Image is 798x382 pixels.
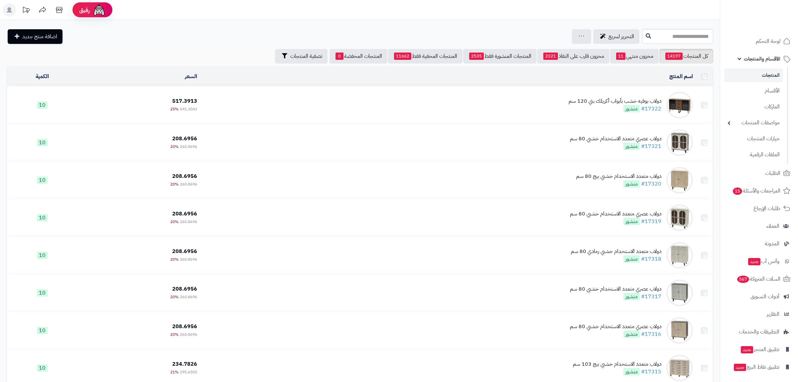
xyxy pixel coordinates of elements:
[616,53,625,60] span: 11
[570,323,661,330] div: دولاب عصري متعدد الاستخدام خشبي 80 سم
[747,257,779,266] span: وآتس آب
[669,72,693,80] a: اسم المنتج
[724,324,794,340] a: التطبيقات والخدمات
[741,346,753,353] span: جديد
[724,218,794,234] a: العملاء
[666,280,693,306] img: دولاب عصري متعدد الاستخدام خشبي 80 سم
[537,49,609,64] a: مخزون قارب على النفاذ2021
[170,256,179,262] span: 20%
[724,200,794,216] a: طلبات الإرجاع
[170,219,179,225] span: 20%
[732,186,780,195] span: المراجعات والأسئلة
[666,129,693,156] img: دولاب عصري متعدد الاستخدام خشبي 80 سم
[766,221,779,231] span: العملاء
[724,359,794,375] a: تطبيق نقاط البيعجديد
[92,3,106,17] img: ai-face.png
[737,275,749,283] span: 567
[740,345,779,354] span: تطبيق المتجر
[724,116,783,130] a: مواصفات المنتجات
[765,169,780,178] span: الطلبات
[641,330,661,338] a: #17316
[170,331,179,337] span: 20%
[756,37,780,46] span: لوحة التحكم
[37,289,48,297] span: 10
[180,369,197,375] span: 295.6500
[37,364,48,372] span: 10
[753,204,780,213] span: طلبات الإرجاع
[172,97,197,105] span: 517.3913
[573,360,661,368] div: دولاب متعدد الاستخدام خشبي بيج 103 سم
[576,173,661,180] div: دولاب متعدد الاستخدام خشبي بيج 80 سم
[724,183,794,199] a: المراجعات والأسئلة15
[37,139,48,146] span: 10
[724,289,794,305] a: أدوات التسويق
[570,285,661,293] div: دولاب عصري متعدد الاستخدام خشبي 80 سم
[724,165,794,181] a: الطلبات
[36,72,49,80] a: الكمية
[180,144,197,150] span: 260.8696
[8,29,63,44] a: اضافة منتج جديد
[172,285,197,293] span: 208.6956
[765,239,779,248] span: المدونة
[608,33,634,41] span: التحرير لسريع
[666,92,693,118] img: دولاب بوفيه خشب بأبواب أكريلك بني 120 سم
[170,294,179,300] span: 20%
[641,180,661,188] a: #17320
[641,217,661,225] a: #17319
[388,49,463,64] a: المنتجات المخفية فقط11662
[724,132,783,146] a: خيارات المنتجات
[724,84,783,98] a: الأقسام
[543,53,558,60] span: 2021
[180,181,197,187] span: 260.8696
[733,362,779,372] span: تطبيق نقاط البيع
[724,33,794,49] a: لوحة التحكم
[641,255,661,263] a: #17318
[750,292,779,301] span: أدوات التسويق
[37,177,48,184] span: 10
[185,72,197,80] a: السعر
[569,97,661,105] div: دولاب بوفيه خشب بأبواب أكريلك بني 120 سم
[666,167,693,193] img: دولاب متعدد الاستخدام خشبي بيج 80 سم
[570,135,661,143] div: دولاب عصري متعدد الاستخدام خشبي 80 سم
[172,360,197,368] span: 234.7826
[724,271,794,287] a: السلات المتروكة567
[172,135,197,143] span: 208.6956
[623,255,640,263] span: منشور
[665,53,683,60] span: 14197
[37,214,48,221] span: 10
[623,180,640,188] span: منشور
[37,252,48,259] span: 10
[18,3,34,18] a: تحديثات المنصة
[275,49,328,64] button: تصفية المنتجات
[623,330,640,338] span: منشور
[610,49,659,64] a: مخزون منتهي11
[37,327,48,334] span: 10
[724,236,794,252] a: المدونة
[571,248,661,255] div: دولاب متعدد الاستخدام خشبي رمادي 80 سم
[330,49,387,64] a: المنتجات المخفضة0
[623,105,640,112] span: منشور
[666,204,693,231] img: دولاب عصري متعدد الاستخدام خشبي 80 سم
[641,142,661,150] a: #17321
[172,322,197,330] span: 208.6956
[170,144,179,150] span: 20%
[623,143,640,150] span: منشور
[744,54,780,64] span: الأقسام والمنتجات
[724,253,794,269] a: وآتس آبجديد
[170,106,179,112] span: 25%
[570,210,661,218] div: دولاب عصري متعدد الاستخدام خشبي 80 سم
[79,6,90,14] span: رفيق
[172,247,197,255] span: 208.6956
[724,306,794,322] a: التقارير
[170,369,179,375] span: 21%
[180,256,197,262] span: 260.8696
[767,310,779,319] span: التقارير
[463,49,537,64] a: المنتجات المنشورة فقط2535
[724,68,783,82] a: المنتجات
[335,53,343,60] span: 0
[180,106,197,112] span: 691.3043
[180,294,197,300] span: 260.8696
[641,105,661,113] a: #17322
[623,218,640,225] span: منشور
[623,368,640,375] span: منشور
